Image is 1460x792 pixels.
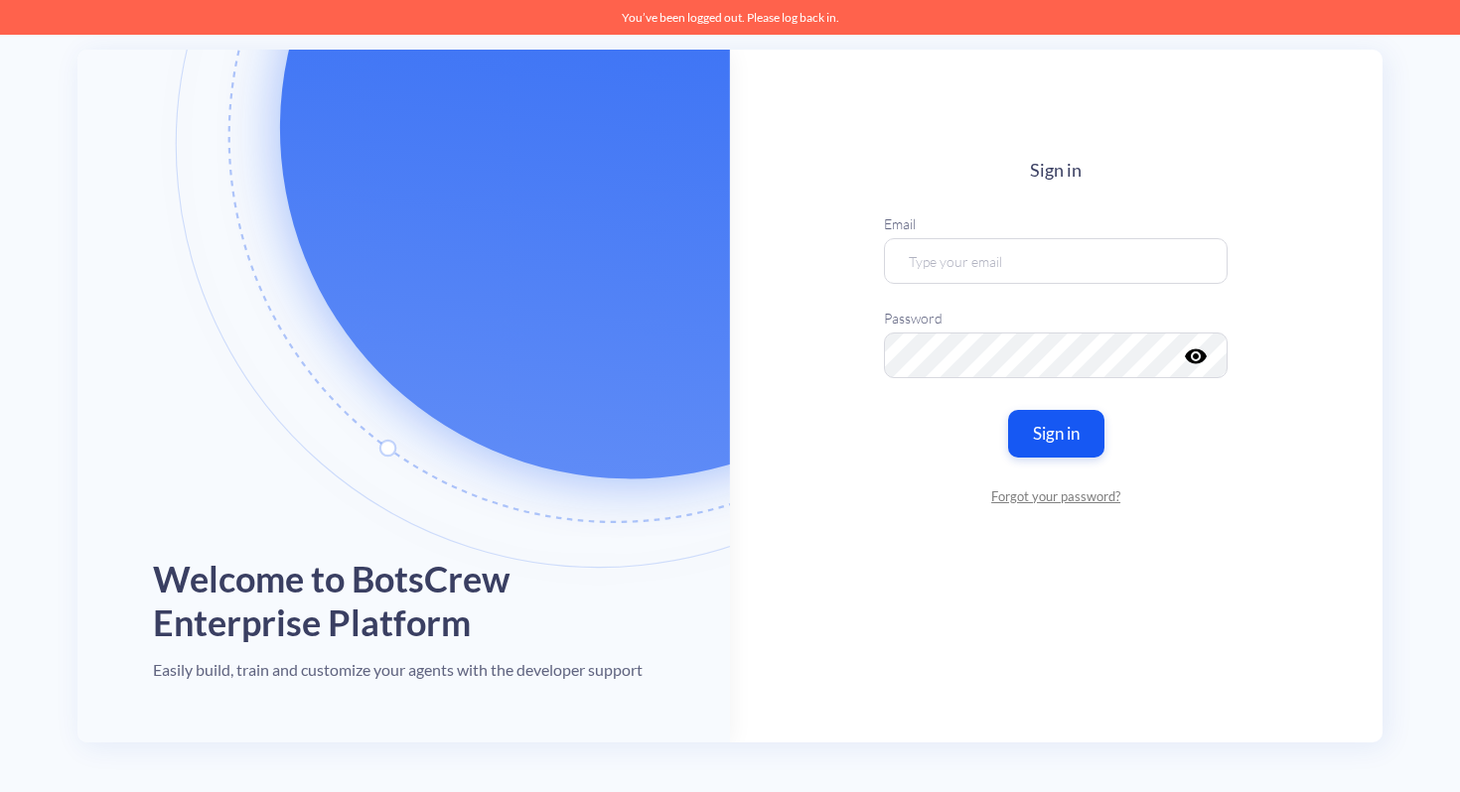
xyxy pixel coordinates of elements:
[884,160,1228,182] h4: Sign in
[884,213,1228,234] label: Email
[622,10,839,25] span: You’ve been logged out. Please log back in.
[1185,344,1209,368] i: visibility
[884,487,1228,507] a: Forgot your password?
[884,308,1228,329] label: Password
[884,238,1228,284] input: Type your email
[153,558,655,643] h1: Welcome to BotsCrew Enterprise Platform
[1008,410,1104,458] button: Sign in
[1185,344,1205,356] button: visibility
[153,660,643,679] h4: Easily build, train and customize your agents with the developer support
